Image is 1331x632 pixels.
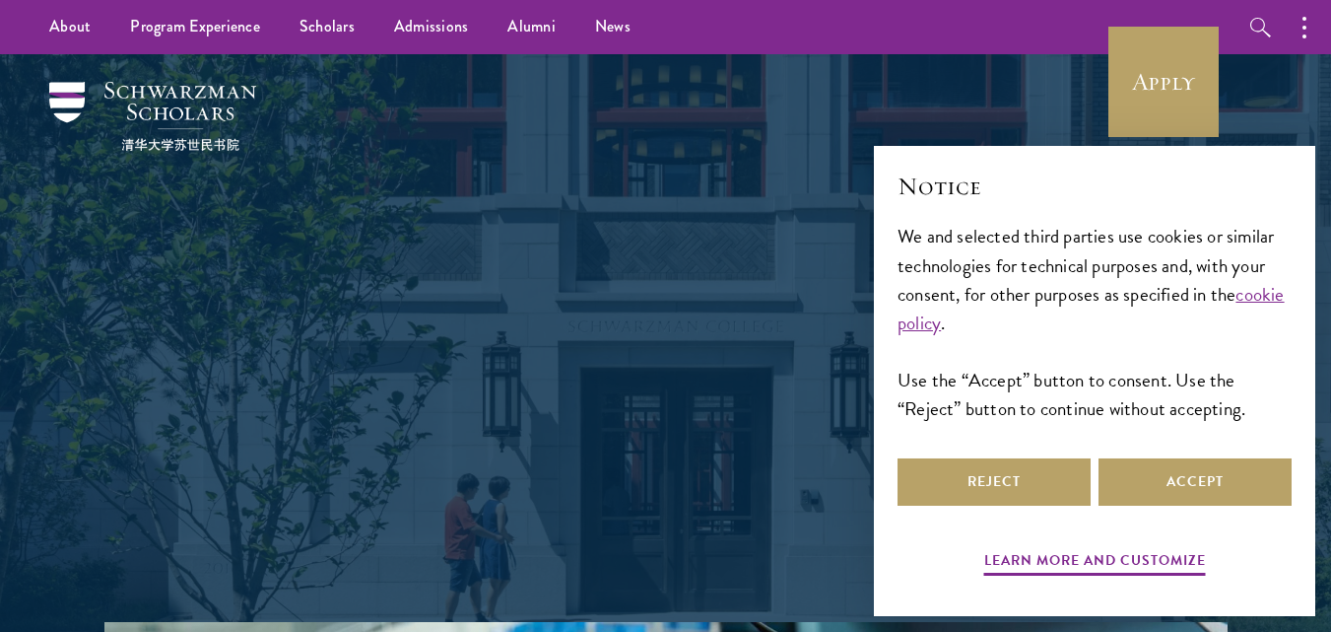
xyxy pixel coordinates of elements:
img: Schwarzman Scholars [49,82,256,151]
a: cookie policy [898,280,1285,337]
a: Apply [1108,27,1219,137]
h2: Notice [898,170,1292,203]
button: Learn more and customize [984,548,1206,579]
button: Reject [898,458,1091,506]
div: We and selected third parties use cookies or similar technologies for technical purposes and, wit... [898,222,1292,422]
button: Accept [1098,458,1292,506]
